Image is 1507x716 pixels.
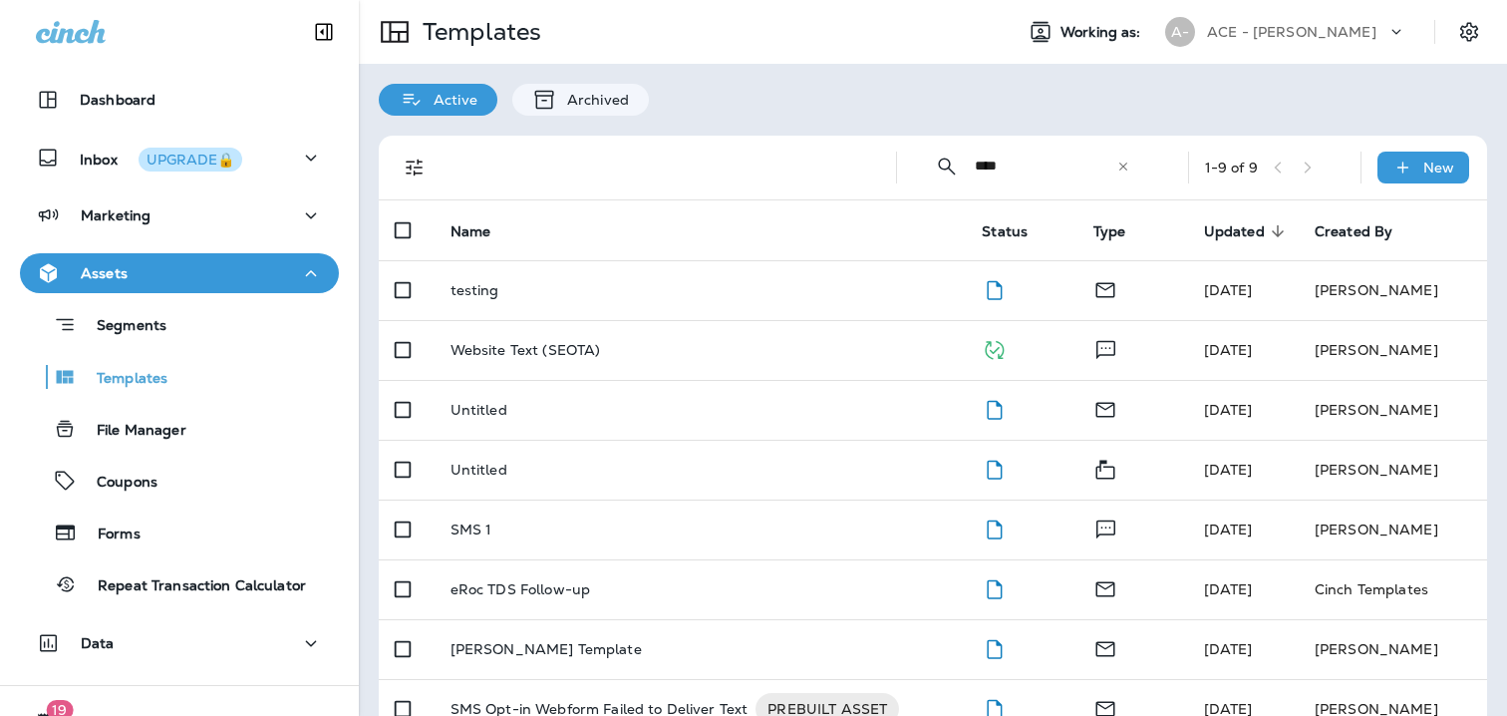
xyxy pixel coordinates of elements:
[296,12,352,52] button: Collapse Sidebar
[1299,380,1487,440] td: [PERSON_NAME]
[78,577,306,596] p: Repeat Transaction Calculator
[1093,399,1117,417] span: Email
[982,279,1007,297] span: Draft
[20,623,339,663] button: Data
[1205,160,1258,176] div: 1 - 9 of 9
[1204,401,1253,419] span: Eluwa Monday
[451,462,507,478] p: Untitled
[1093,519,1118,537] span: Text
[77,422,186,441] p: File Manager
[982,638,1007,656] span: Draft
[1204,222,1291,240] span: Updated
[1093,339,1118,357] span: Text
[77,474,157,493] p: Coupons
[1299,440,1487,500] td: [PERSON_NAME]
[80,148,242,169] p: Inbox
[982,459,1007,477] span: Draft
[1093,638,1117,656] span: Email
[1451,14,1487,50] button: Settings
[1204,521,1253,538] span: J-P Scoville
[1204,580,1253,598] span: Justin Rae
[451,581,591,597] p: eRoc TDS Follow-up
[1299,559,1487,619] td: Cinch Templates
[1093,222,1152,240] span: Type
[1204,461,1253,479] span: J-P Scoville
[1060,24,1145,41] span: Working as:
[395,148,435,187] button: Filters
[20,253,339,293] button: Assets
[1204,223,1265,240] span: Updated
[1093,459,1117,477] span: Mailer
[1204,281,1253,299] span: Frank Carreno
[81,265,128,281] p: Assets
[20,408,339,450] button: File Manager
[982,222,1054,240] span: Status
[451,641,642,657] p: [PERSON_NAME] Template
[139,148,242,172] button: UPGRADE🔒
[20,80,339,120] button: Dashboard
[1093,279,1117,297] span: Email
[80,92,155,108] p: Dashboard
[81,635,115,651] p: Data
[1299,320,1487,380] td: [PERSON_NAME]
[20,563,339,605] button: Repeat Transaction Calculator
[982,223,1028,240] span: Status
[147,153,234,167] div: UPGRADE🔒
[20,195,339,235] button: Marketing
[557,92,629,108] p: Archived
[415,17,541,47] p: Templates
[1204,341,1253,359] span: Jared Rich
[20,356,339,398] button: Templates
[77,317,166,337] p: Segments
[20,138,339,178] button: InboxUPGRADE🔒
[982,339,1007,357] span: Published
[20,460,339,502] button: Coupons
[1207,24,1376,40] p: ACE - [PERSON_NAME]
[1423,160,1454,176] p: New
[982,698,1007,716] span: Draft
[1093,578,1117,596] span: Email
[982,519,1007,537] span: Draft
[1299,619,1487,679] td: [PERSON_NAME]
[451,282,499,298] p: testing
[20,303,339,346] button: Segments
[451,342,601,358] p: Website Text (SEOTA)
[1299,500,1487,559] td: [PERSON_NAME]
[1093,698,1117,716] span: Email
[982,399,1007,417] span: Draft
[1165,17,1195,47] div: A-
[1315,222,1418,240] span: Created By
[1315,223,1392,240] span: Created By
[77,370,167,389] p: Templates
[451,522,492,537] p: SMS 1
[451,223,491,240] span: Name
[1093,223,1126,240] span: Type
[451,402,507,418] p: Untitled
[1299,260,1487,320] td: [PERSON_NAME]
[78,526,141,544] p: Forms
[1204,640,1253,658] span: [DATE]
[424,92,477,108] p: Active
[982,578,1007,596] span: Draft
[20,512,339,553] button: Forms
[451,222,517,240] span: Name
[927,147,967,186] button: Collapse Search
[81,207,151,223] p: Marketing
